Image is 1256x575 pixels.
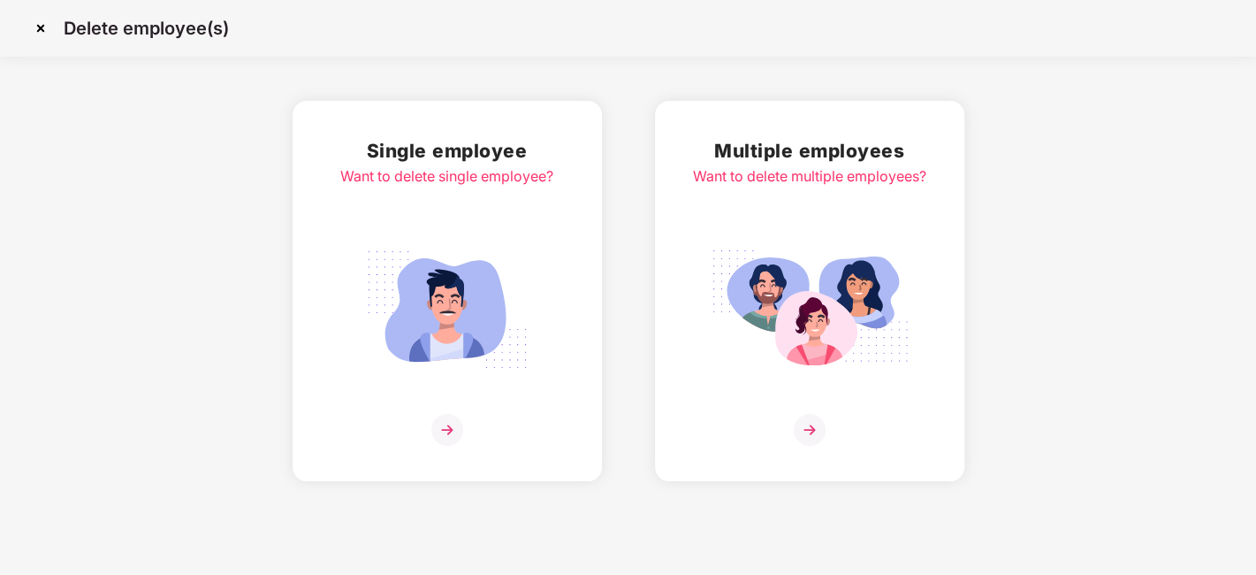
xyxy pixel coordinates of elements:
p: Delete employee(s) [64,18,229,39]
h2: Single employee [340,136,553,165]
img: svg+xml;base64,PHN2ZyB4bWxucz0iaHR0cDovL3d3dy53My5vcmcvMjAwMC9zdmciIHdpZHRoPSIzNiIgaGVpZ2h0PSIzNi... [794,414,826,446]
img: svg+xml;base64,PHN2ZyBpZD0iQ3Jvc3MtMzJ4MzIiIHhtbG5zPSJodHRwOi8vd3d3LnczLm9yZy8yMDAwL3N2ZyIgd2lkdG... [27,14,55,42]
img: svg+xml;base64,PHN2ZyB4bWxucz0iaHR0cDovL3d3dy53My5vcmcvMjAwMC9zdmciIHdpZHRoPSIzNiIgaGVpZ2h0PSIzNi... [431,414,463,446]
div: Want to delete single employee? [340,165,553,188]
img: svg+xml;base64,PHN2ZyB4bWxucz0iaHR0cDovL3d3dy53My5vcmcvMjAwMC9zdmciIGlkPSJNdWx0aXBsZV9lbXBsb3llZS... [711,241,909,379]
div: Want to delete multiple employees? [693,165,926,188]
img: svg+xml;base64,PHN2ZyB4bWxucz0iaHR0cDovL3d3dy53My5vcmcvMjAwMC9zdmciIGlkPSJTaW5nbGVfZW1wbG95ZWUiIH... [348,241,546,379]
h2: Multiple employees [693,136,926,165]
